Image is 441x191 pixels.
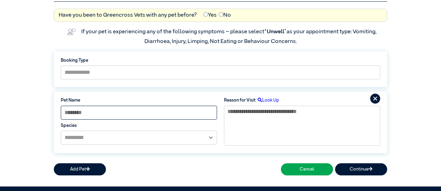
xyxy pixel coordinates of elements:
label: Pet Name [61,97,217,104]
input: No [219,12,223,17]
label: No [219,11,231,19]
label: Booking Type [61,57,380,64]
button: Add Pet [54,163,106,175]
button: Cancel [281,163,333,175]
label: Have you been to Greencross Vets with any pet before? [59,11,197,19]
label: Reason for Visit [224,97,256,104]
label: Yes [203,11,217,19]
label: Species [61,122,217,129]
input: Yes [203,12,208,17]
img: vet [65,26,78,37]
label: If your pet is experiencing any of the following symptoms – please select as your appointment typ... [81,29,377,44]
span: “Unwell” [264,29,286,35]
label: Look Up [256,97,279,104]
button: Continue [335,163,387,175]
